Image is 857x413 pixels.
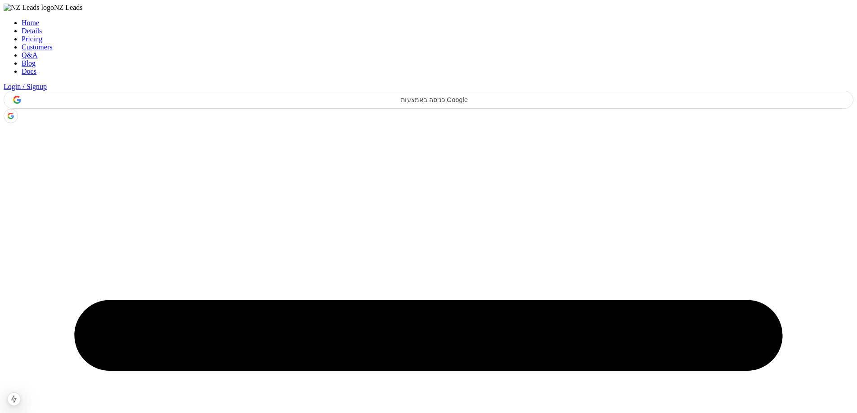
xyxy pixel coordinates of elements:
a: Details [22,27,42,35]
div: כניסה באמצעות Google [4,91,853,109]
a: Pricing [22,35,42,43]
a: Login / Signup [4,83,47,90]
a: Home [22,19,39,27]
img: NZ Leads logo [4,4,54,12]
a: Q&A [22,51,38,59]
span: כניסה באמצעות Google [21,96,848,103]
a: Docs [22,67,36,75]
span: NZ Leads [54,4,83,11]
a: Customers [22,43,52,51]
a: Blog [22,59,36,67]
